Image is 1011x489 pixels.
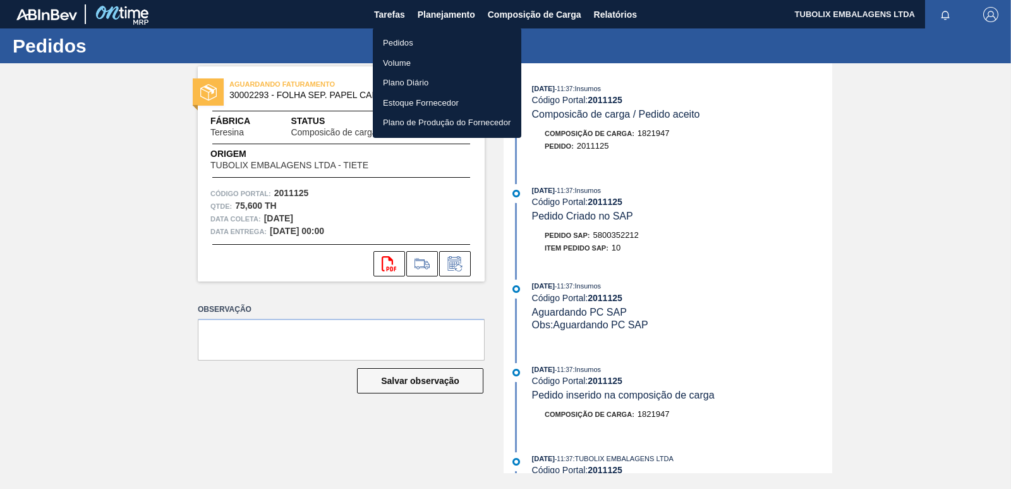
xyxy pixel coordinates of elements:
[373,73,521,93] a: Plano Diário
[373,113,521,133] a: Plano de Produção do Fornecedor
[373,53,521,73] a: Volume
[373,33,521,53] a: Pedidos
[373,93,521,113] a: Estoque Fornecedor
